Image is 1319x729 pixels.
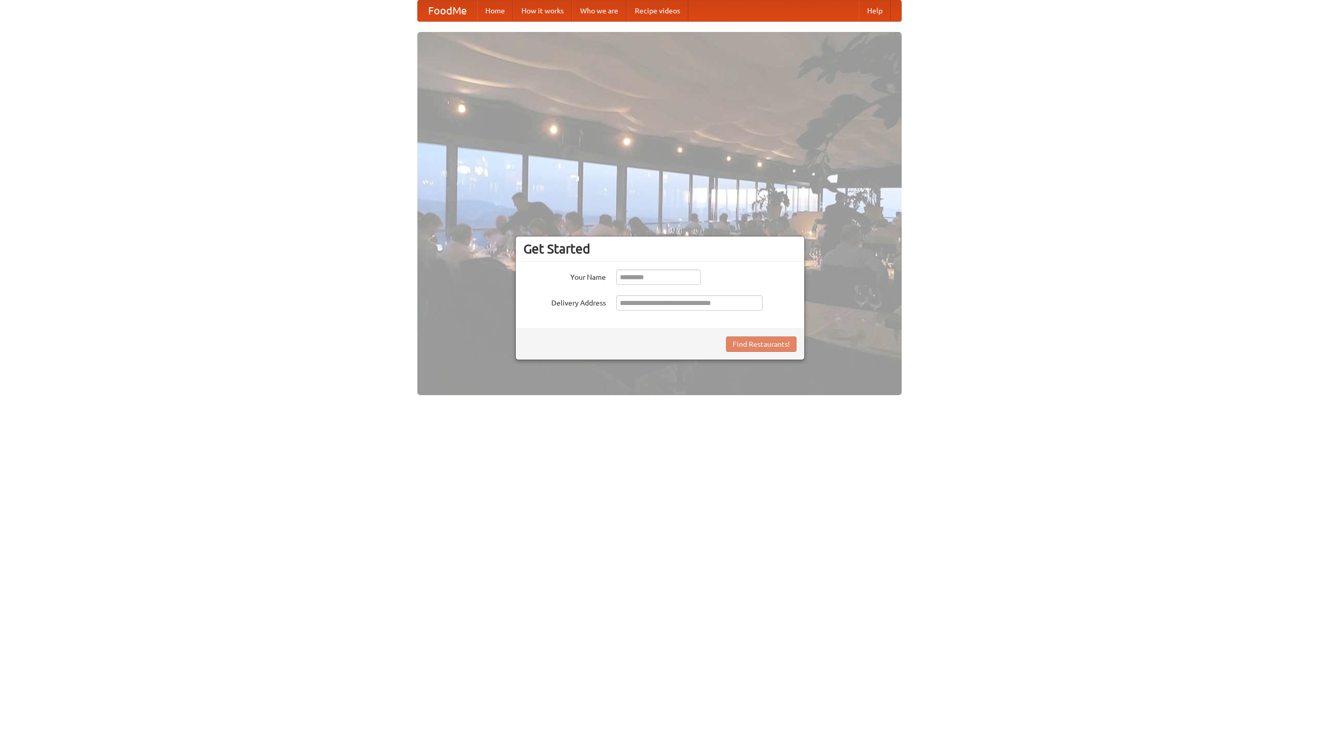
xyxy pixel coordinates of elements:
a: Help [859,1,891,21]
button: Find Restaurants! [726,336,797,352]
a: How it works [513,1,572,21]
a: Who we are [572,1,627,21]
label: Delivery Address [523,295,606,308]
label: Your Name [523,269,606,282]
h3: Get Started [523,241,797,257]
a: FoodMe [418,1,477,21]
a: Recipe videos [627,1,688,21]
a: Home [477,1,513,21]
